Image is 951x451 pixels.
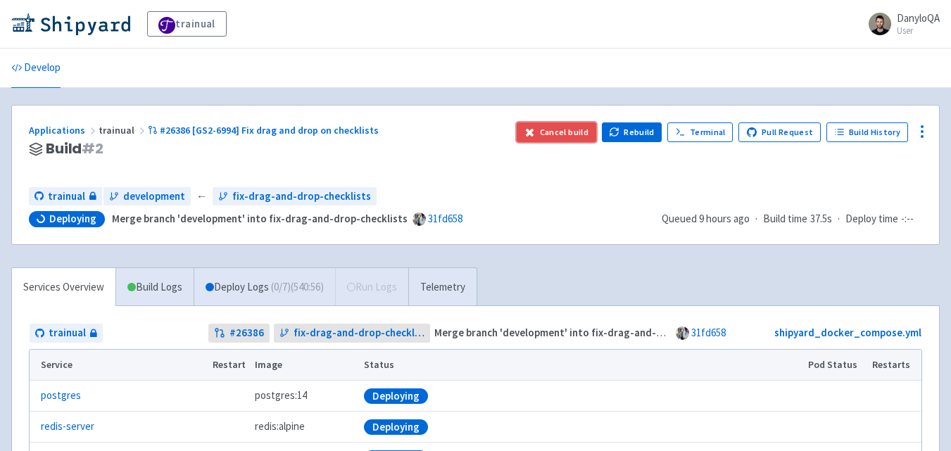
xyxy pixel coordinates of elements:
[82,139,103,158] span: # 2
[408,268,477,307] a: Telemetry
[148,124,381,136] a: #26386 [GS2-6994] Fix drag and drop on checklists
[691,326,726,339] a: 31fd658
[662,212,750,225] span: Queued
[897,26,940,35] small: User
[46,141,103,157] span: Build
[49,325,86,341] span: trainual
[826,122,908,142] a: Build History
[49,212,96,226] span: Deploying
[602,122,662,142] button: Rebuild
[250,350,360,381] th: Image
[868,350,921,381] th: Restarts
[196,189,207,205] span: ←
[699,212,750,225] time: 9 hours ago
[208,324,270,343] a: #26386
[255,388,307,404] span: postgres:14
[29,124,99,136] a: Applications
[364,388,428,404] div: Deploying
[428,212,462,225] a: 31fd658
[860,13,940,35] a: DanyloQA User
[667,122,733,142] a: Terminal
[11,13,130,35] img: Shipyard logo
[897,11,940,25] span: DanyloQA
[763,211,807,227] span: Build time
[364,419,428,435] div: Deploying
[274,324,430,343] a: fix-drag-and-drop-checklists
[30,324,103,343] a: trainual
[29,187,102,206] a: trainual
[103,187,191,206] a: development
[147,11,227,37] a: trainual
[194,268,335,307] a: Deploy Logs (0/7)(540:56)
[229,325,264,341] strong: # 26386
[517,122,596,142] button: Cancel build
[738,122,821,142] a: Pull Request
[662,211,922,227] div: · ·
[232,189,371,205] span: fix-drag-and-drop-checklists
[271,279,324,296] span: ( 0 / 7 ) (540:56)
[810,211,832,227] span: 37.5s
[255,419,305,435] span: redis:alpine
[30,350,208,381] th: Service
[116,268,194,307] a: Build Logs
[901,211,914,227] span: -:--
[774,326,921,339] a: shipyard_docker_compose.yml
[12,268,115,307] a: Services Overview
[845,211,898,227] span: Deploy time
[99,124,148,136] span: trainual
[213,187,377,206] a: fix-drag-and-drop-checklists
[48,189,85,205] span: trainual
[41,388,81,404] a: postgres
[208,350,250,381] th: Restart
[123,189,185,205] span: development
[41,419,94,435] a: redis-server
[360,350,804,381] th: Status
[434,326,730,339] strong: Merge branch 'development' into fix-drag-and-drop-checklists
[112,212,408,225] strong: Merge branch 'development' into fix-drag-and-drop-checklists
[804,350,868,381] th: Pod Status
[294,325,424,341] span: fix-drag-and-drop-checklists
[11,49,61,88] a: Develop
